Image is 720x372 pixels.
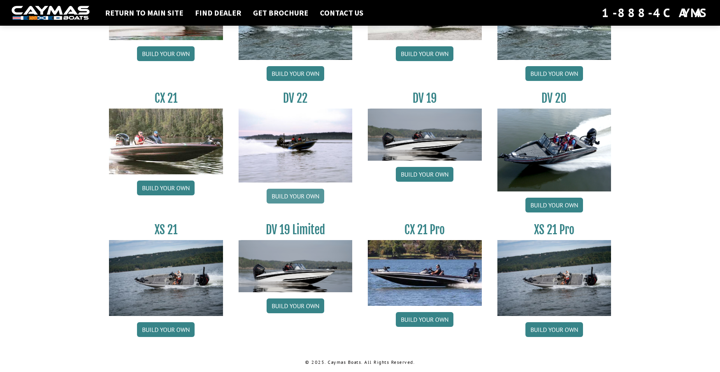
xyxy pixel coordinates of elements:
a: Build your own [267,298,324,313]
a: Build your own [525,322,583,337]
h3: XS 21 [109,223,223,237]
a: Contact Us [316,8,367,18]
a: Build your own [396,312,453,327]
h3: XS 21 Pro [497,223,611,237]
img: dv-19-ban_from_website_for_caymas_connect.png [368,109,482,161]
a: Build your own [267,189,324,204]
a: Build your own [137,46,195,61]
a: Build your own [525,198,583,212]
img: XS_21_thumbnail.jpg [109,240,223,316]
a: Build your own [396,46,453,61]
h3: DV 19 [368,91,482,105]
img: XS_21_thumbnail.jpg [497,240,611,316]
div: 1-888-4CAYMAS [602,4,708,21]
img: CX-21Pro_thumbnail.jpg [368,240,482,305]
img: CX21_thumb.jpg [109,109,223,174]
a: Build your own [137,181,195,195]
p: © 2025. Caymas Boats. All Rights Reserved. [109,359,611,366]
h3: DV 19 Limited [239,223,353,237]
h3: CX 21 Pro [368,223,482,237]
a: Build your own [137,322,195,337]
a: Build your own [396,167,453,182]
a: Get Brochure [249,8,312,18]
a: Build your own [267,66,324,81]
h3: DV 22 [239,91,353,105]
h3: CX 21 [109,91,223,105]
a: Return to main site [101,8,187,18]
a: Find Dealer [191,8,245,18]
img: DV22_original_motor_cropped_for_caymas_connect.jpg [239,109,353,182]
img: dv-19-ban_from_website_for_caymas_connect.png [239,240,353,292]
img: DV_20_from_website_for_caymas_connect.png [497,109,611,191]
img: white-logo-c9c8dbefe5ff5ceceb0f0178aa75bf4bb51f6bca0971e226c86eb53dfe498488.png [12,6,90,20]
h3: DV 20 [497,91,611,105]
a: Build your own [525,66,583,81]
